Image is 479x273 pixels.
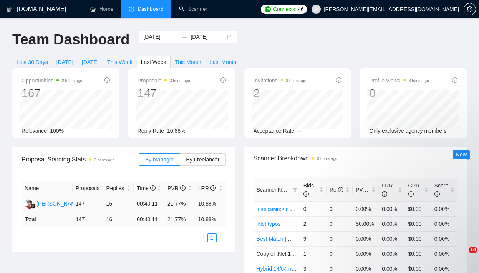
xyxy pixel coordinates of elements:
[22,86,82,100] div: 167
[210,185,216,191] span: info-circle
[254,153,458,163] span: Scanner Breakdown
[138,6,164,12] span: Dashboard
[129,6,134,12] span: dashboard
[137,56,171,68] button: Last Week
[317,156,338,161] time: 3 hours ago
[171,56,206,68] button: This Month
[50,128,64,134] span: 100%
[143,33,178,41] input: Start date
[273,5,296,13] span: Connects:
[452,77,457,83] span: info-circle
[22,76,82,85] span: Opportunities
[409,79,429,83] time: 3 hours ago
[408,191,414,197] span: info-circle
[138,128,164,134] span: Reply Rate
[265,6,271,12] img: upwork-logo.png
[186,156,219,163] span: By Freelancer
[298,5,304,13] span: 46
[257,221,281,227] a: .Net typos
[254,76,307,85] span: Invitations
[12,31,129,49] h1: Team Dashboard
[408,183,420,197] span: CPR
[82,58,99,66] span: [DATE]
[106,184,125,192] span: Replies
[25,199,34,209] img: A
[137,185,155,191] span: Time
[369,86,429,100] div: 0
[257,251,360,257] span: Copy of .Net 16/06 bigger rate bigger cover
[94,158,114,162] time: 3 hours ago
[138,76,190,85] span: Proposals
[22,155,139,164] span: Proposal Sending Stats
[300,201,327,216] td: 0
[356,187,374,193] span: PVR
[382,183,393,197] span: LRR
[7,3,12,16] img: logo
[464,6,476,12] a: setting
[353,246,379,261] td: 0.00%
[303,183,314,197] span: Bids
[300,246,327,261] td: 1
[36,199,81,208] div: [PERSON_NAME]
[198,233,207,242] li: Previous Page
[195,212,226,227] td: 10.88 %
[134,196,164,212] td: 00:40:11
[405,246,431,261] td: $0.00
[257,187,292,193] span: Scanner Name
[134,212,164,227] td: 00:40:11
[191,33,225,41] input: End date
[180,185,186,191] span: info-circle
[175,58,201,66] span: This Month
[167,185,186,191] span: PVR
[73,181,103,196] th: Proposals
[103,212,134,227] td: 16
[254,86,307,100] div: 2
[208,234,216,242] a: 1
[22,212,73,227] td: Total
[300,216,327,231] td: 2
[56,58,73,66] span: [DATE]
[220,77,226,83] span: info-circle
[22,128,47,134] span: Relevance
[217,233,226,242] li: Next Page
[104,77,110,83] span: info-circle
[327,246,353,261] td: 0
[78,56,103,68] button: [DATE]
[217,233,226,242] button: right
[22,181,73,196] th: Name
[103,56,137,68] button: This Week
[52,56,78,68] button: [DATE]
[167,128,185,134] span: 10.88%
[198,233,207,242] button: left
[181,34,187,40] span: swap-right
[73,212,103,227] td: 147
[313,7,319,12] span: user
[62,79,82,83] time: 2 hours ago
[293,187,297,192] span: filter
[336,77,341,83] span: info-circle
[12,56,52,68] button: Last 30 Days
[257,266,366,272] a: Hybrid 14/04 нова 1строчка (був вью 6,25%)
[434,191,440,197] span: info-circle
[286,79,307,83] time: 3 hours ago
[30,203,36,209] img: gigradar-bm.png
[201,235,205,240] span: left
[164,212,195,227] td: 21.77 %
[210,58,236,66] span: Last Month
[327,201,353,216] td: 0
[254,128,295,134] span: Acceptance Rate
[434,183,449,197] span: Score
[198,185,216,191] span: LRR
[138,86,190,100] div: 147
[170,79,190,83] time: 3 hours ago
[73,196,103,212] td: 147
[257,206,311,212] a: інші символи Flutter* |
[456,151,467,158] span: New
[164,196,195,212] td: 21.77%
[382,191,387,197] span: info-circle
[90,6,113,12] a: homeHome
[145,156,174,163] span: By manager
[219,235,224,240] span: right
[103,181,134,196] th: Replies
[17,58,48,66] span: Last 30 Days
